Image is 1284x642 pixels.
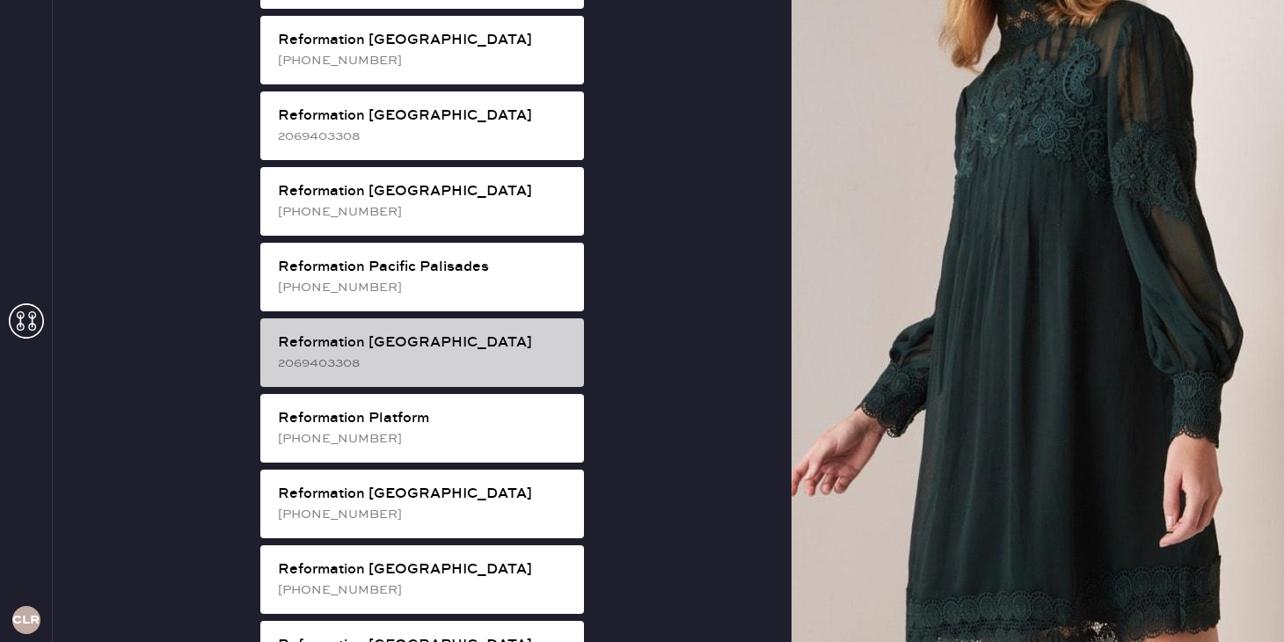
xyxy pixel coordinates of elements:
[278,202,570,222] div: [PHONE_NUMBER]
[278,354,570,373] div: 2069403308
[278,484,570,505] div: Reformation [GEOGRAPHIC_DATA]
[278,505,570,524] div: [PHONE_NUMBER]
[278,51,570,70] div: [PHONE_NUMBER]
[278,429,570,449] div: [PHONE_NUMBER]
[278,559,570,580] div: Reformation [GEOGRAPHIC_DATA]
[278,30,570,51] div: Reformation [GEOGRAPHIC_DATA]
[278,408,570,429] div: Reformation Platform
[278,181,570,202] div: Reformation [GEOGRAPHIC_DATA]
[278,580,570,600] div: [PHONE_NUMBER]
[278,106,570,127] div: Reformation [GEOGRAPHIC_DATA]
[278,278,570,297] div: [PHONE_NUMBER]
[12,614,40,626] h3: CLR
[278,127,570,146] div: 2069403308
[278,257,570,278] div: Reformation Pacific Palisades
[278,332,570,354] div: Reformation [GEOGRAPHIC_DATA]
